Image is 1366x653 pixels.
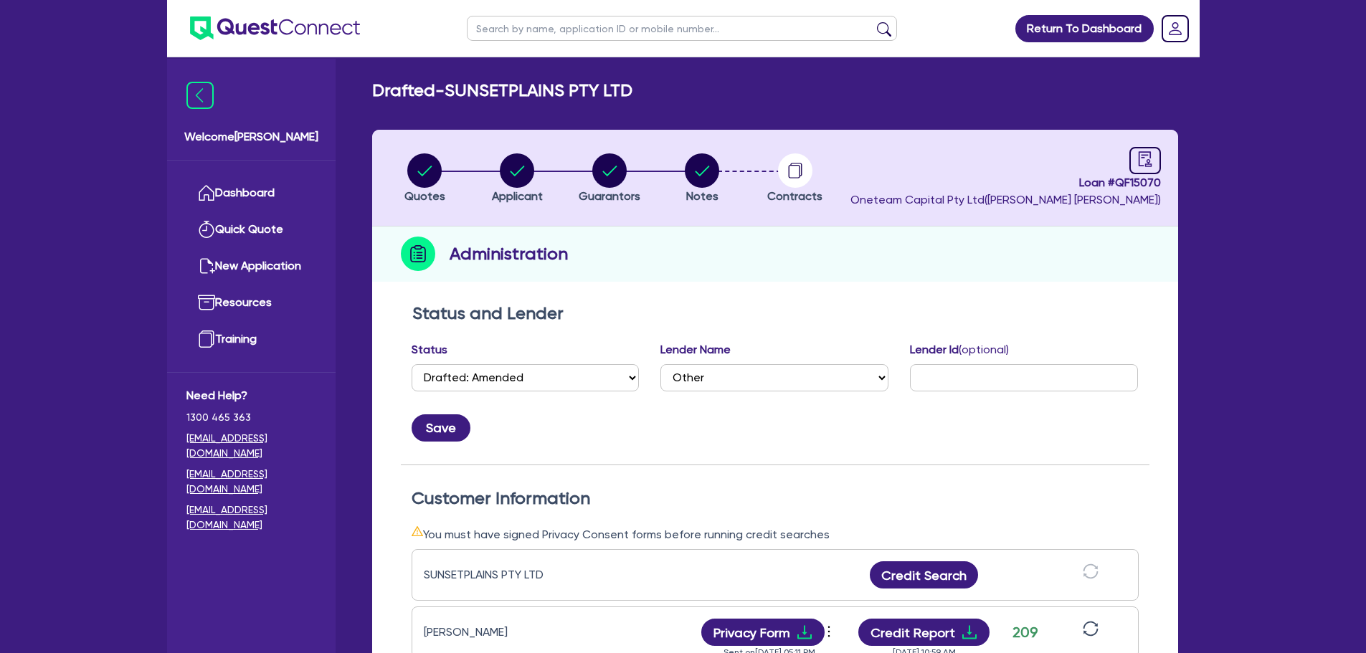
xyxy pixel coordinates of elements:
button: sync [1078,620,1103,645]
button: Contracts [767,153,823,206]
a: Training [186,321,316,358]
label: Status [412,341,447,358]
img: training [198,330,215,348]
img: step-icon [401,237,435,271]
span: more [822,621,836,642]
button: Quotes [404,153,446,206]
span: warning [412,525,423,537]
span: Notes [686,189,718,203]
button: Save [412,414,470,442]
a: Resources [186,285,316,321]
img: quick-quote [198,221,215,238]
a: New Application [186,248,316,285]
span: 1300 465 363 [186,410,316,425]
div: SUNSETPLAINS PTY LTD [424,566,603,583]
label: Lender Id [910,341,1009,358]
a: [EMAIL_ADDRESS][DOMAIN_NAME] [186,502,316,533]
a: [EMAIL_ADDRESS][DOMAIN_NAME] [186,431,316,461]
a: Quick Quote [186,211,316,248]
span: download [961,624,978,641]
div: You must have signed Privacy Consent forms before running credit searches [412,525,1139,543]
span: Oneteam Capital Pty Ltd ( [PERSON_NAME] [PERSON_NAME] ) [850,193,1161,206]
button: Credit Search [870,561,979,588]
h2: Administration [450,241,568,267]
button: Applicant [491,153,544,206]
span: download [796,624,813,641]
span: Applicant [492,189,543,203]
button: Guarantors [578,153,641,206]
h2: Drafted - SUNSETPLAINS PTY LTD [372,80,632,101]
span: audit [1137,151,1153,167]
img: new-application [198,257,215,275]
button: Privacy Formdownload [701,619,825,646]
a: [EMAIL_ADDRESS][DOMAIN_NAME] [186,467,316,497]
a: Dashboard [186,175,316,211]
span: sync [1083,621,1099,637]
span: Need Help? [186,387,316,404]
input: Search by name, application ID or mobile number... [467,16,897,41]
img: icon-menu-close [186,82,214,109]
span: (optional) [959,343,1009,356]
label: Lender Name [660,341,731,358]
span: sync [1083,563,1099,579]
button: Credit Reportdownload [858,619,990,646]
a: Dropdown toggle [1157,10,1194,47]
h2: Customer Information [412,488,1139,509]
span: Guarantors [579,189,640,203]
a: audit [1129,147,1161,174]
button: Notes [684,153,720,206]
div: [PERSON_NAME] [424,624,603,641]
span: Loan # QF15070 [850,174,1161,191]
button: sync [1078,563,1103,588]
button: Dropdown toggle [825,620,837,644]
a: Return To Dashboard [1015,15,1154,42]
img: resources [198,294,215,311]
div: 209 [1007,621,1043,643]
h2: Status and Lender [412,303,1138,324]
img: quest-connect-logo-blue [190,16,360,40]
span: Quotes [404,189,445,203]
span: Contracts [767,189,822,203]
span: Welcome [PERSON_NAME] [184,128,318,146]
